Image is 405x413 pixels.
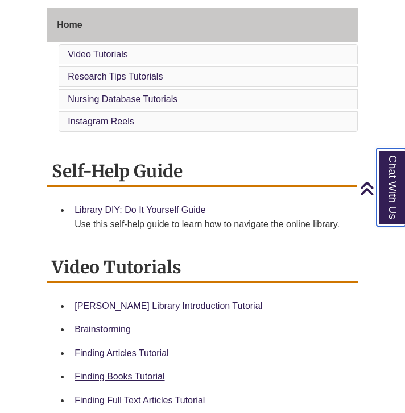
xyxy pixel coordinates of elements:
a: [PERSON_NAME] Library Introduction Tutorial [75,301,262,311]
div: Guide Page Menu [47,8,358,134]
a: Finding Books Tutorial [75,372,164,381]
h2: Video Tutorials [47,253,358,283]
h2: Self-Help Guide [47,157,357,187]
div: Use this self-help guide to learn how to navigate the online library. [75,218,348,231]
a: Research Tips Tutorials [68,72,163,81]
a: Back to Top [359,181,402,196]
a: Library DIY: Do It Yourself Guide [75,205,205,215]
a: Nursing Database Tutorials [68,94,177,104]
a: Finding Articles Tutorial [75,348,168,358]
span: Home [57,20,82,30]
a: Video Tutorials [68,49,128,59]
a: Instagram Reels [68,116,134,126]
a: Brainstorming [75,324,131,334]
a: Finding Full Text Articles Tutorial [75,395,205,405]
a: Home [47,8,358,42]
